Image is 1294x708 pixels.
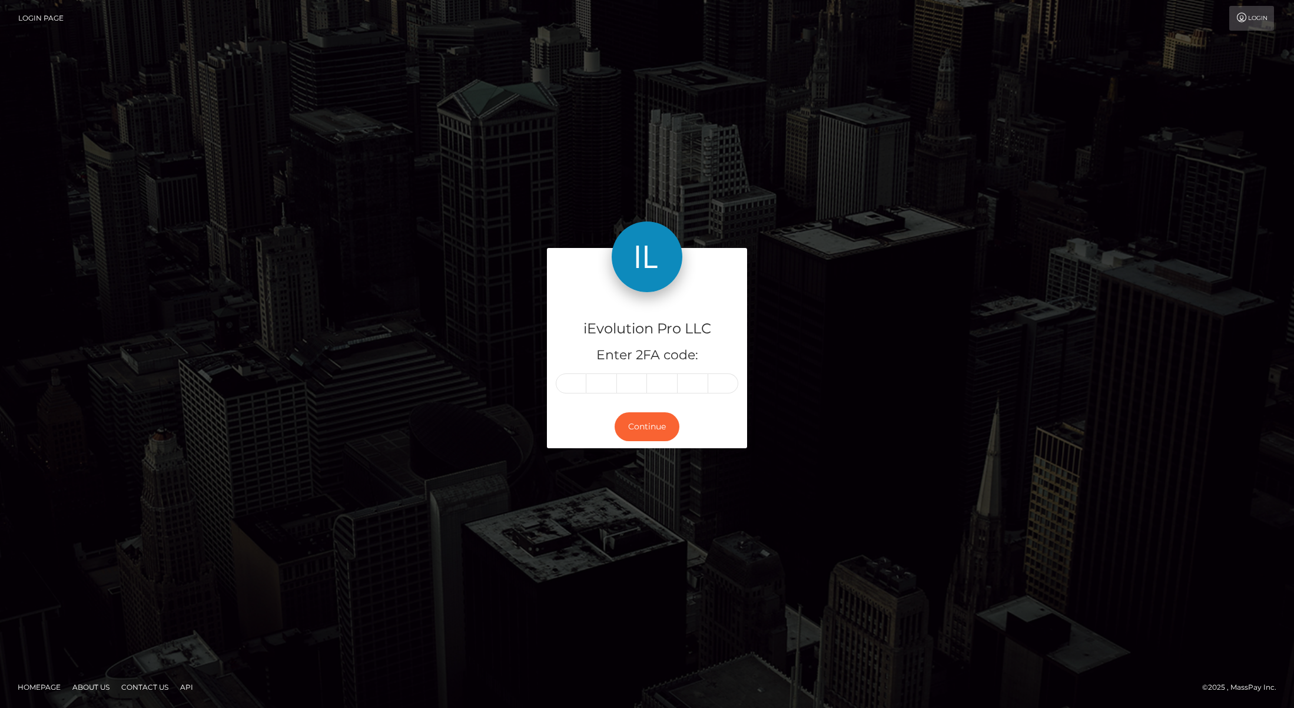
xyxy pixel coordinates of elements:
h4: iEvolution Pro LLC [556,319,738,339]
button: Continue [615,412,679,441]
a: Homepage [13,678,65,696]
h5: Enter 2FA code: [556,346,738,365]
img: iEvolution Pro LLC [612,221,682,292]
a: API [175,678,198,696]
a: Contact Us [117,678,173,696]
a: Login Page [18,6,64,31]
a: Login [1229,6,1274,31]
a: About Us [68,678,114,696]
div: © 2025 , MassPay Inc. [1202,681,1285,694]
